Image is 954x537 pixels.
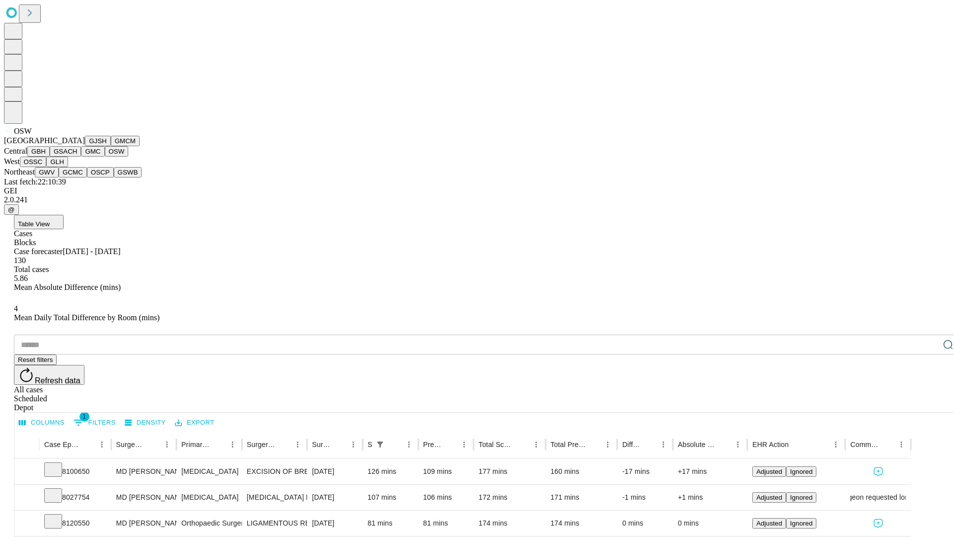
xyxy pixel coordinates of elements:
[790,494,812,501] span: Ignored
[4,186,950,195] div: GEI
[4,204,19,215] button: @
[44,485,106,510] div: 8027754
[622,485,668,510] div: -1 mins
[247,511,302,536] div: LIGAMENTOUS RECONSTRUCTION KNEE EXTRA ARTICULAR
[786,518,816,529] button: Ignored
[122,415,168,431] button: Density
[14,365,84,385] button: Refresh data
[44,459,106,484] div: 8100650
[18,220,50,228] span: Table View
[14,274,28,282] span: 5.86
[160,438,174,451] button: Menu
[19,463,34,481] button: Expand
[19,515,34,533] button: Expand
[587,438,601,451] button: Sort
[19,489,34,507] button: Expand
[172,415,217,431] button: Export
[678,511,742,536] div: 0 mins
[515,438,529,451] button: Sort
[291,438,305,451] button: Menu
[111,136,140,146] button: GMCM
[678,485,742,510] div: +1 mins
[46,157,68,167] button: GLH
[87,167,114,178] button: OSCP
[44,441,80,448] div: Case Epic Id
[678,441,716,448] div: Absolute Difference
[35,376,80,385] span: Refresh data
[27,146,50,157] button: GBH
[14,304,18,313] span: 4
[551,485,613,510] div: 171 mins
[226,438,239,451] button: Menu
[368,511,413,536] div: 81 mins
[443,438,457,451] button: Sort
[678,459,742,484] div: +17 mins
[752,466,786,477] button: Adjusted
[247,459,302,484] div: EXCISION OF BREAST LESION RADIOLOGICAL MARKER
[752,492,786,503] button: Adjusted
[642,438,656,451] button: Sort
[20,157,47,167] button: OSSC
[247,441,276,448] div: Surgery Name
[368,459,413,484] div: 126 mins
[373,438,387,451] div: 1 active filter
[786,466,816,477] button: Ignored
[551,511,613,536] div: 174 mins
[44,511,106,536] div: 8120550
[656,438,670,451] button: Menu
[478,511,541,536] div: 174 mins
[478,459,541,484] div: 177 mins
[756,494,782,501] span: Adjusted
[4,136,85,145] span: [GEOGRAPHIC_DATA]
[423,441,443,448] div: Predicted In Room Duration
[4,195,950,204] div: 2.0.241
[894,438,908,451] button: Menu
[312,511,358,536] div: [DATE]
[4,157,20,166] span: West
[368,485,413,510] div: 107 mins
[50,146,81,157] button: GSACH
[79,412,89,422] span: 1
[59,167,87,178] button: GCMC
[837,485,919,510] span: Surgeon requested longer
[35,167,59,178] button: GWV
[622,511,668,536] div: 0 mins
[71,415,118,431] button: Show filters
[114,167,142,178] button: GSWB
[529,438,543,451] button: Menu
[829,438,843,451] button: Menu
[717,438,731,451] button: Sort
[850,441,879,448] div: Comments
[752,518,786,529] button: Adjusted
[181,459,237,484] div: [MEDICAL_DATA]
[14,355,57,365] button: Reset filters
[312,441,331,448] div: Surgery Date
[105,146,129,157] button: OSW
[756,520,782,527] span: Adjusted
[14,283,121,291] span: Mean Absolute Difference (mins)
[756,468,782,475] span: Adjusted
[212,438,226,451] button: Sort
[478,441,514,448] div: Total Scheduled Duration
[116,459,171,484] div: MD [PERSON_NAME] A Md
[368,441,372,448] div: Scheduled In Room Duration
[85,136,111,146] button: GJSH
[786,492,816,503] button: Ignored
[116,511,171,536] div: MD [PERSON_NAME]
[423,485,469,510] div: 106 mins
[4,147,27,155] span: Central
[277,438,291,451] button: Sort
[423,511,469,536] div: 81 mins
[752,441,789,448] div: EHR Action
[14,256,26,265] span: 130
[8,206,15,213] span: @
[4,168,35,176] span: Northeast
[95,438,109,451] button: Menu
[850,485,905,510] div: Surgeon requested longer
[551,441,586,448] div: Total Predicted Duration
[63,247,120,256] span: [DATE] - [DATE]
[14,313,159,322] span: Mean Daily Total Difference by Room (mins)
[622,441,641,448] div: Difference
[423,459,469,484] div: 109 mins
[4,178,66,186] span: Last fetch: 22:10:39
